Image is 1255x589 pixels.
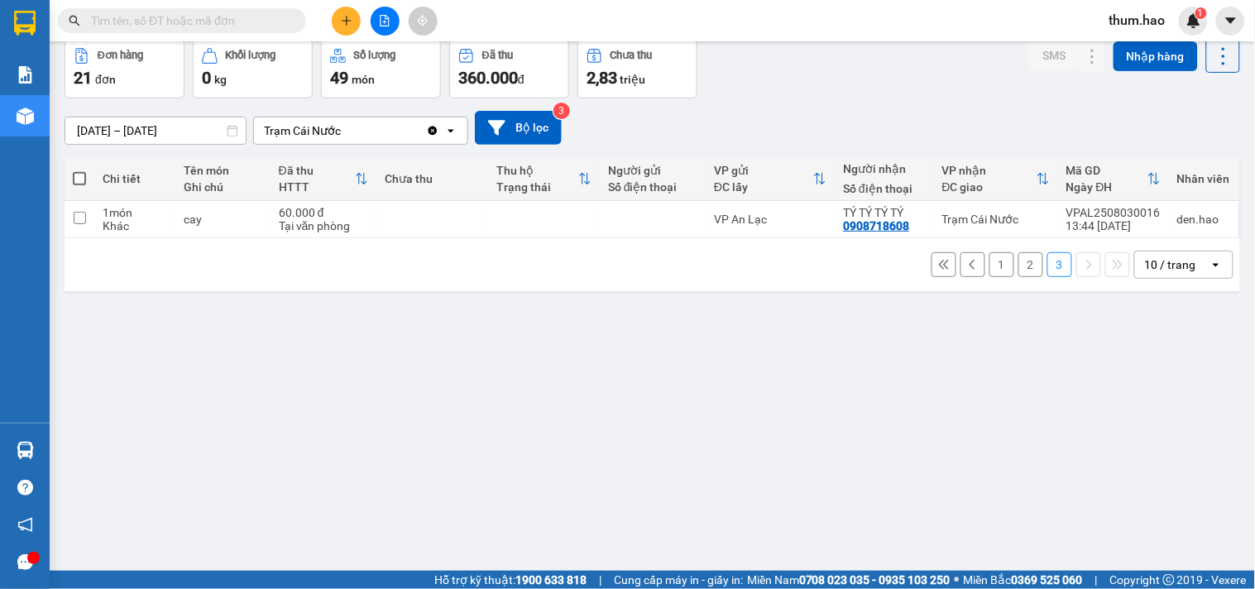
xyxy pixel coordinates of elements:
[184,180,262,194] div: Ghi chú
[799,573,951,587] strong: 0708 023 035 - 0935 103 250
[379,15,390,26] span: file-add
[279,164,355,177] div: Đã thu
[271,157,376,201] th: Toggle SortBy
[599,571,601,589] span: |
[65,117,246,144] input: Select a date range.
[65,39,184,98] button: Đơn hàng21đơn
[515,573,587,587] strong: 1900 633 818
[496,180,578,194] div: Trạng thái
[103,172,168,185] div: Chi tiết
[488,157,600,201] th: Toggle SortBy
[518,73,525,86] span: đ
[95,73,116,86] span: đơn
[1018,252,1043,277] button: 2
[714,164,813,177] div: VP gửi
[553,103,570,119] sup: 3
[1066,180,1147,194] div: Ngày ĐH
[103,206,168,219] div: 1 món
[1195,7,1207,19] sup: 1
[193,39,313,98] button: Khối lượng0kg
[1012,573,1083,587] strong: 0369 525 060
[1224,13,1238,28] span: caret-down
[482,50,513,61] div: Đã thu
[17,66,34,84] img: solution-icon
[214,73,227,86] span: kg
[608,164,697,177] div: Người gửi
[611,50,653,61] div: Chưa thu
[747,571,951,589] span: Miền Nam
[1095,571,1098,589] span: |
[434,571,587,589] span: Hỗ trợ kỹ thuật:
[279,206,368,219] div: 60.000 đ
[1096,10,1179,31] span: thum.hao
[385,172,480,185] div: Chưa thu
[444,124,457,137] svg: open
[1114,41,1198,71] button: Nhập hàng
[1029,41,1079,70] button: SMS
[714,180,813,194] div: ĐC lấy
[1177,172,1230,185] div: Nhân viên
[577,39,697,98] button: Chưa thu2,83 triệu
[264,122,341,139] div: Trạm Cái Nước
[98,50,143,61] div: Đơn hàng
[1177,213,1230,226] div: den.hao
[371,7,400,36] button: file-add
[843,162,926,175] div: Người nhận
[184,164,262,177] div: Tên món
[330,68,348,88] span: 49
[226,50,276,61] div: Khối lượng
[1145,256,1196,273] div: 10 / trang
[964,571,1083,589] span: Miền Bắc
[17,108,34,125] img: warehouse-icon
[475,111,562,145] button: Bộ lọc
[332,7,361,36] button: plus
[1066,206,1161,219] div: VPAL2508030016
[449,39,569,98] button: Đã thu360.000đ
[587,68,617,88] span: 2,83
[342,122,344,139] input: Selected Trạm Cái Nước.
[1186,13,1201,28] img: icon-new-feature
[620,73,645,86] span: triệu
[942,213,1050,226] div: Trạm Cái Nước
[426,124,439,137] svg: Clear value
[279,180,355,194] div: HTTT
[843,219,909,232] div: 0908718608
[17,442,34,459] img: warehouse-icon
[352,73,375,86] span: món
[608,180,697,194] div: Số điện thoại
[17,480,33,496] span: question-circle
[14,11,36,36] img: logo-vxr
[714,213,826,226] div: VP An Lạc
[202,68,211,88] span: 0
[843,206,926,219] div: TÝ TÝ TÝ TÝ
[1058,157,1169,201] th: Toggle SortBy
[942,180,1037,194] div: ĐC giao
[341,15,352,26] span: plus
[354,50,396,61] div: Số lượng
[706,157,835,201] th: Toggle SortBy
[1047,252,1072,277] button: 3
[91,12,286,30] input: Tìm tên, số ĐT hoặc mã đơn
[17,517,33,533] span: notification
[1216,7,1245,36] button: caret-down
[843,182,926,195] div: Số điện thoại
[496,164,578,177] div: Thu hộ
[955,577,960,583] span: ⚪️
[1163,574,1175,586] span: copyright
[458,68,518,88] span: 360.000
[321,39,441,98] button: Số lượng49món
[74,68,92,88] span: 21
[934,157,1058,201] th: Toggle SortBy
[17,554,33,570] span: message
[1066,219,1161,232] div: 13:44 [DATE]
[1209,258,1223,271] svg: open
[614,571,743,589] span: Cung cấp máy in - giấy in:
[942,164,1037,177] div: VP nhận
[1198,7,1204,19] span: 1
[409,7,438,36] button: aim
[1066,164,1147,177] div: Mã GD
[989,252,1014,277] button: 1
[69,15,80,26] span: search
[103,219,168,232] div: Khác
[279,219,368,232] div: Tại văn phòng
